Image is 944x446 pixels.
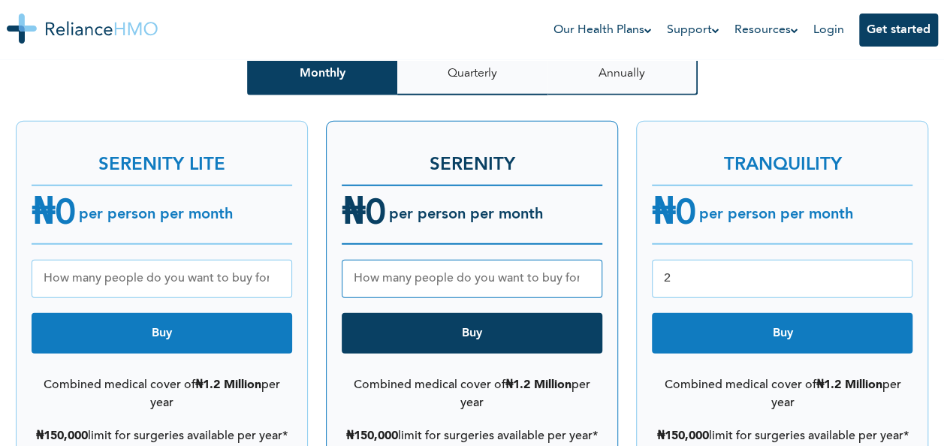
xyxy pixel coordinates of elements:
h4: ₦ [652,188,696,242]
button: Buy [32,313,292,354]
a: Resources [734,21,798,39]
h6: per person per month [696,206,853,224]
b: ₦150,000 [346,430,398,442]
h3: SERENITY [342,137,602,179]
button: Monthly [247,52,397,95]
b: ₦1.2 Million [505,379,572,391]
h6: per person per month [386,206,543,224]
button: Annually [547,52,698,95]
h3: SERENITY LITE [32,137,292,179]
a: Login [813,24,844,36]
a: Our Health Plans [553,21,652,39]
span: 0 [675,197,696,233]
li: Combined medical cover of per year [342,369,602,420]
h4: ₦ [32,188,76,242]
b: ₦150,000 [36,430,88,442]
button: Buy [342,313,602,354]
b: ₦1.2 Million [195,379,261,391]
button: Get started [859,14,938,47]
input: How many people do you want to buy for? [32,260,292,298]
img: Reliance HMO's Logo [7,14,158,44]
input: How many people do you want to buy for? [652,260,912,298]
li: Combined medical cover of per year [32,369,292,420]
li: Combined medical cover of per year [652,369,912,420]
h3: TRANQUILITY [652,137,912,179]
input: How many people do you want to buy for? [342,260,602,298]
a: Support [667,21,719,39]
b: ₦1.2 Million [816,379,882,391]
button: Buy [652,313,912,354]
b: ₦150,000 [656,430,708,442]
span: 0 [365,197,386,233]
span: 0 [55,197,76,233]
button: Quarterly [397,52,547,95]
h4: ₦ [342,188,386,242]
h6: per person per month [76,206,233,224]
